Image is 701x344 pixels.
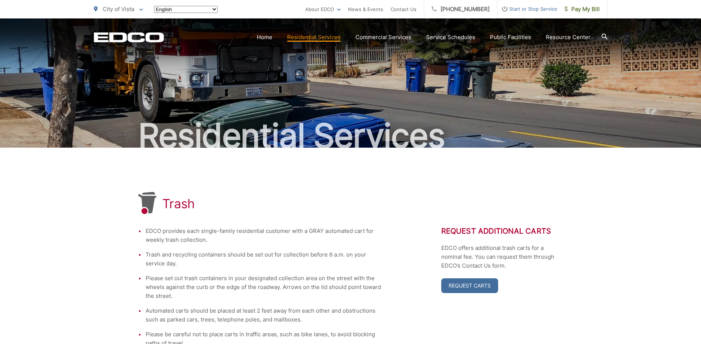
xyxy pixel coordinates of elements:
a: Home [257,33,272,42]
a: EDCD logo. Return to the homepage. [94,32,164,42]
h2: Residential Services [94,117,608,154]
a: Commercial Services [355,33,411,42]
h2: Request Additional Carts [441,227,563,235]
li: Automated carts should be placed at least 2 feet away from each other and obstructions such as pa... [146,306,382,324]
a: Public Facilities [490,33,531,42]
span: City of Vista [103,6,134,13]
a: Request Carts [441,278,498,293]
a: About EDCO [305,5,341,14]
select: Select a language [154,6,218,13]
h1: Trash [162,196,195,211]
li: EDCO provides each single-family residential customer with a GRAY automated cart for weekly trash... [146,227,382,244]
span: Pay My Bill [565,5,600,14]
li: Trash and recycling containers should be set out for collection before 6 a.m. on your service day. [146,250,382,268]
a: Residential Services [287,33,341,42]
a: Service Schedules [426,33,475,42]
p: EDCO offers additional trash carts for a nominal fee. You can request them through EDCO’s Contact... [441,244,563,270]
a: Resource Center [546,33,591,42]
a: News & Events [348,5,383,14]
li: Please set out trash containers in your designated collection area on the street with the wheels ... [146,274,382,300]
a: Contact Us [391,5,416,14]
